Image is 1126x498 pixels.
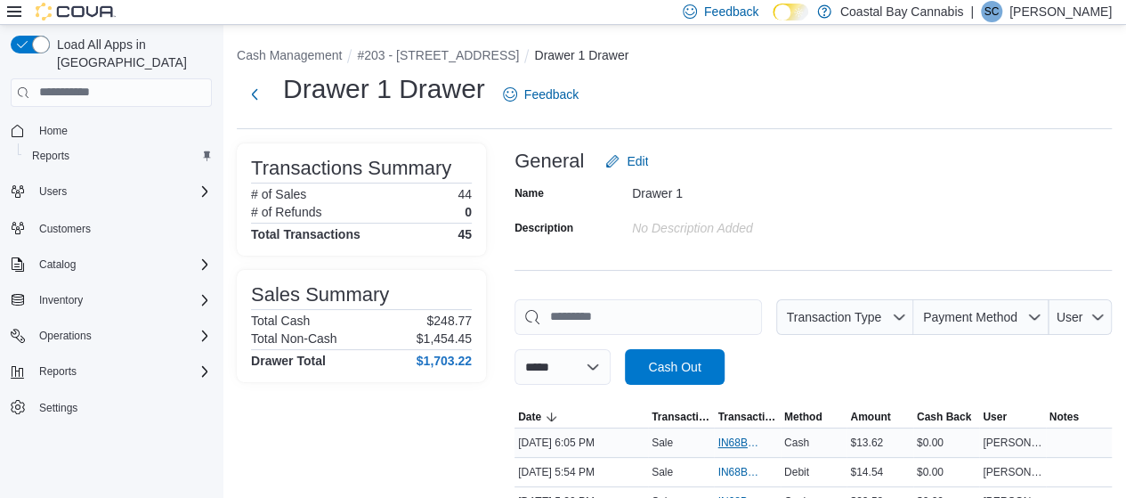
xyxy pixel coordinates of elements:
[632,179,871,200] div: Drawer 1
[32,149,69,163] span: Reports
[4,288,219,313] button: Inventory
[717,410,776,424] span: Transaction #
[625,349,725,385] button: Cash Out
[1009,1,1112,22] p: [PERSON_NAME]
[913,432,979,453] div: $0.00
[773,4,807,21] input: Dark Mode
[32,216,212,239] span: Customers
[514,406,648,428] button: Date
[981,1,1002,22] div: Sam Cornish
[598,143,655,179] button: Edit
[850,436,883,450] span: $13.62
[784,436,809,450] span: Cash
[1057,310,1083,324] span: User
[913,299,1049,335] button: Payment Method
[32,397,85,419] a: Settings
[518,410,541,424] span: Date
[32,254,212,275] span: Catalog
[496,77,586,112] a: Feedback
[251,331,337,346] h6: Total Non-Cash
[251,227,360,241] h4: Total Transactions
[39,257,76,272] span: Catalog
[251,314,310,328] h6: Total Cash
[1049,299,1112,335] button: User
[913,406,979,428] button: Cash Back
[32,119,212,142] span: Home
[786,310,881,324] span: Transaction Type
[357,48,519,62] button: #203 - [STREET_ADDRESS]
[524,86,579,103] span: Feedback
[32,290,90,311] button: Inventory
[717,436,758,450] span: IN68BK-370852
[514,221,573,235] label: Description
[784,465,809,479] span: Debit
[237,48,342,62] button: Cash Management
[426,314,472,328] p: $248.77
[32,254,83,275] button: Catalog
[25,145,77,167] a: Reports
[4,252,219,277] button: Catalog
[465,205,472,219] p: 0
[717,465,758,479] span: IN68BK-370850
[39,222,91,236] span: Customers
[4,215,219,241] button: Customers
[534,48,628,62] button: Drawer 1 Drawer
[4,118,219,143] button: Home
[983,465,1041,479] span: [PERSON_NAME]
[632,214,871,235] div: No Description added
[514,432,648,453] div: [DATE] 6:05 PM
[32,290,212,311] span: Inventory
[417,354,472,368] h4: $1,703.22
[251,158,451,179] h3: Transactions Summary
[39,184,67,199] span: Users
[25,145,212,167] span: Reports
[652,410,710,424] span: Transaction Type
[850,465,883,479] span: $14.54
[32,396,212,419] span: Settings
[514,299,762,335] input: This is a search bar. As you type, the results lower in the page will automatically filter.
[39,293,83,307] span: Inventory
[781,406,847,428] button: Method
[923,310,1017,324] span: Payment Method
[4,179,219,204] button: Users
[11,110,212,467] nav: Complex example
[717,432,776,453] button: IN68BK-370852
[32,181,212,202] span: Users
[32,325,99,347] button: Operations
[4,359,219,384] button: Reports
[417,331,472,346] p: $1,454.45
[39,124,68,138] span: Home
[39,364,77,379] span: Reports
[251,205,321,219] h6: # of Refunds
[652,465,673,479] p: Sale
[251,354,326,368] h4: Drawer Total
[237,46,1112,68] nav: An example of EuiBreadcrumbs
[648,406,714,428] button: Transaction Type
[627,152,648,170] span: Edit
[32,325,212,347] span: Operations
[917,410,971,424] span: Cash Back
[850,410,890,424] span: Amount
[32,120,75,142] a: Home
[1046,406,1112,428] button: Notes
[704,3,758,20] span: Feedback
[458,227,472,241] h4: 45
[717,461,776,483] button: IN68BK-370850
[4,395,219,420] button: Settings
[36,3,116,20] img: Cova
[970,1,974,22] p: |
[983,410,1007,424] span: User
[784,410,822,424] span: Method
[652,436,673,450] p: Sale
[32,361,84,382] button: Reports
[50,36,212,71] span: Load All Apps in [GEOGRAPHIC_DATA]
[773,20,774,21] span: Dark Mode
[840,1,964,22] p: Coastal Bay Cannabis
[4,323,219,348] button: Operations
[514,151,584,172] h3: General
[648,358,701,376] span: Cash Out
[283,71,485,107] h1: Drawer 1 Drawer
[983,436,1041,450] span: [PERSON_NAME]
[984,1,1000,22] span: SC
[514,461,648,483] div: [DATE] 5:54 PM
